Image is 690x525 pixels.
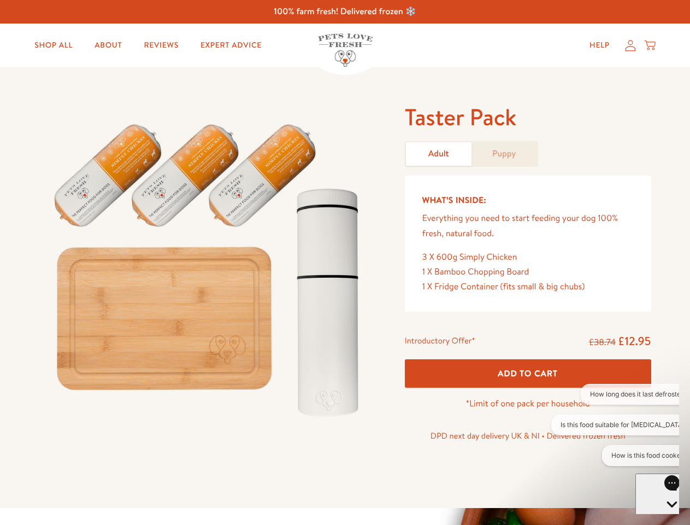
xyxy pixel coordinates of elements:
iframe: Gorgias live chat conversation starters [546,384,679,476]
div: 1 X Fridge Container (fits small & big chubs) [422,279,634,294]
a: Help [581,34,618,56]
span: £12.95 [618,333,651,349]
a: Puppy [471,142,537,166]
div: Introductory Offer* [405,334,475,350]
a: Expert Advice [192,34,270,56]
a: Adult [406,142,471,166]
div: 3 X 600g Simply Chicken [422,250,634,265]
a: About [86,34,131,56]
button: Is this food suitable for [MEDICAL_DATA]? [5,31,151,51]
a: Shop All [26,34,81,56]
a: Reviews [135,34,187,56]
p: DPD next day delivery UK & NI • Delivered frozen fresh [405,429,651,443]
img: Pets Love Fresh [318,33,373,67]
button: How is this food cooked? [56,61,151,82]
h5: What’s Inside: [422,193,634,207]
span: 1 X Bamboo Chopping Board [422,266,529,278]
h1: Taster Pack [405,102,651,132]
p: Everything you need to start feeding your dog 100% fresh, natural food. [422,211,634,241]
p: *Limit of one pack per household [405,396,651,411]
span: Add To Cart [498,367,558,379]
iframe: Gorgias live chat messenger [635,474,679,514]
button: Add To Cart [405,359,651,388]
img: Taster Pack - Adult [39,102,379,428]
s: £38.74 [589,336,616,348]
